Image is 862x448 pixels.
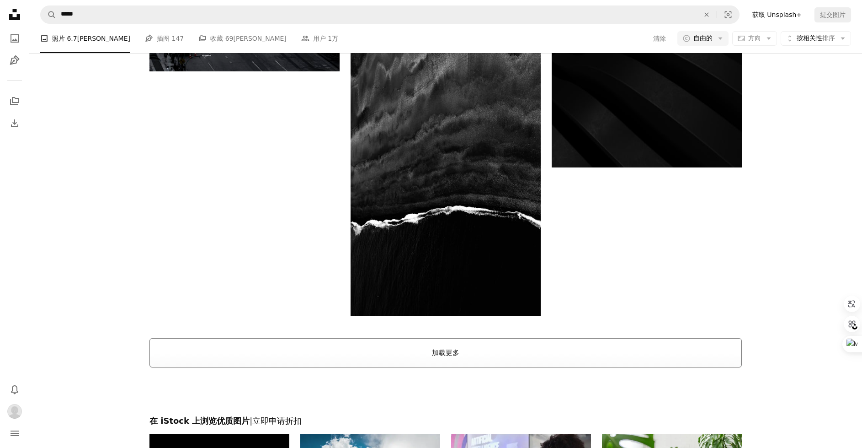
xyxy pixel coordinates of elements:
[432,349,459,357] font: 加载更多
[748,34,761,42] font: 方向
[5,29,24,48] a: 照片
[797,34,822,42] font: 按相关性
[732,31,777,46] button: 方向
[149,416,250,426] font: 在 iStock 上浏览优质图片
[693,34,713,42] font: 自由的
[149,338,742,367] button: 加载更多
[5,92,24,110] a: 收藏
[5,402,24,421] button: 轮廓
[653,35,666,42] font: 清除
[171,35,184,42] font: 147
[781,31,851,46] button: 按相关性排序
[5,51,24,70] a: 插图
[697,6,717,23] button: 清除
[157,35,170,42] font: 插图
[313,35,326,42] font: 用户
[717,6,739,23] button: Visual search
[822,34,835,42] font: 排序
[5,380,24,399] button: 通知
[5,5,24,26] a: 首页 — Unsplash
[752,11,802,18] font: 获取 Unsplash+
[351,31,541,316] img: 黑色和灰色的抽象插图
[41,6,56,23] button: 搜索 Unsplash
[5,424,24,443] button: 菜单
[820,11,846,18] font: 提交图片
[145,24,184,53] a: 插图 147
[40,5,740,24] form: 在全站范围内查找视觉效果
[351,169,541,178] a: 黑色和灰色的抽象插图
[210,35,223,42] font: 收藏
[252,416,302,426] font: 立即申请折扣
[677,31,729,46] button: 自由的
[747,7,807,22] a: 获取 Unsplash+
[301,24,338,53] a: 用户 1万
[653,31,666,46] button: 清除
[198,24,287,53] a: 收藏 69[PERSON_NAME]
[5,114,24,132] a: 下载历史记录
[814,7,851,22] button: 提交图片
[250,416,252,426] font: |
[7,404,22,419] img: 用户头像就开始开始
[328,35,338,42] font: 1万
[225,35,287,42] font: 69[PERSON_NAME]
